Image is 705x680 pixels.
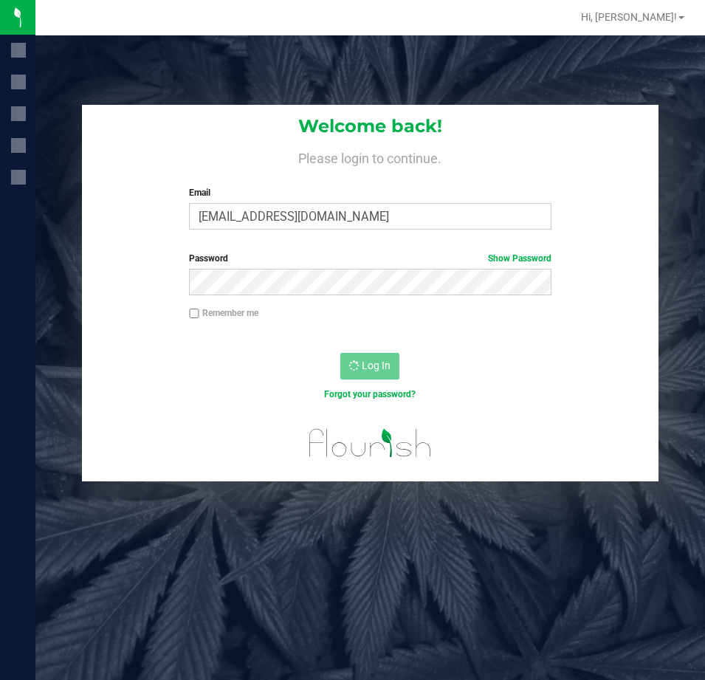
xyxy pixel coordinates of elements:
[298,416,442,470] img: flourish_logo.svg
[324,389,416,399] a: Forgot your password?
[82,148,658,165] h4: Please login to continue.
[189,186,551,199] label: Email
[189,306,258,320] label: Remember me
[340,353,399,380] button: Log In
[488,253,551,264] a: Show Password
[581,11,677,23] span: Hi, [PERSON_NAME]!
[82,117,658,136] h1: Welcome back!
[362,360,391,371] span: Log In
[189,253,228,264] span: Password
[189,309,199,319] input: Remember me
